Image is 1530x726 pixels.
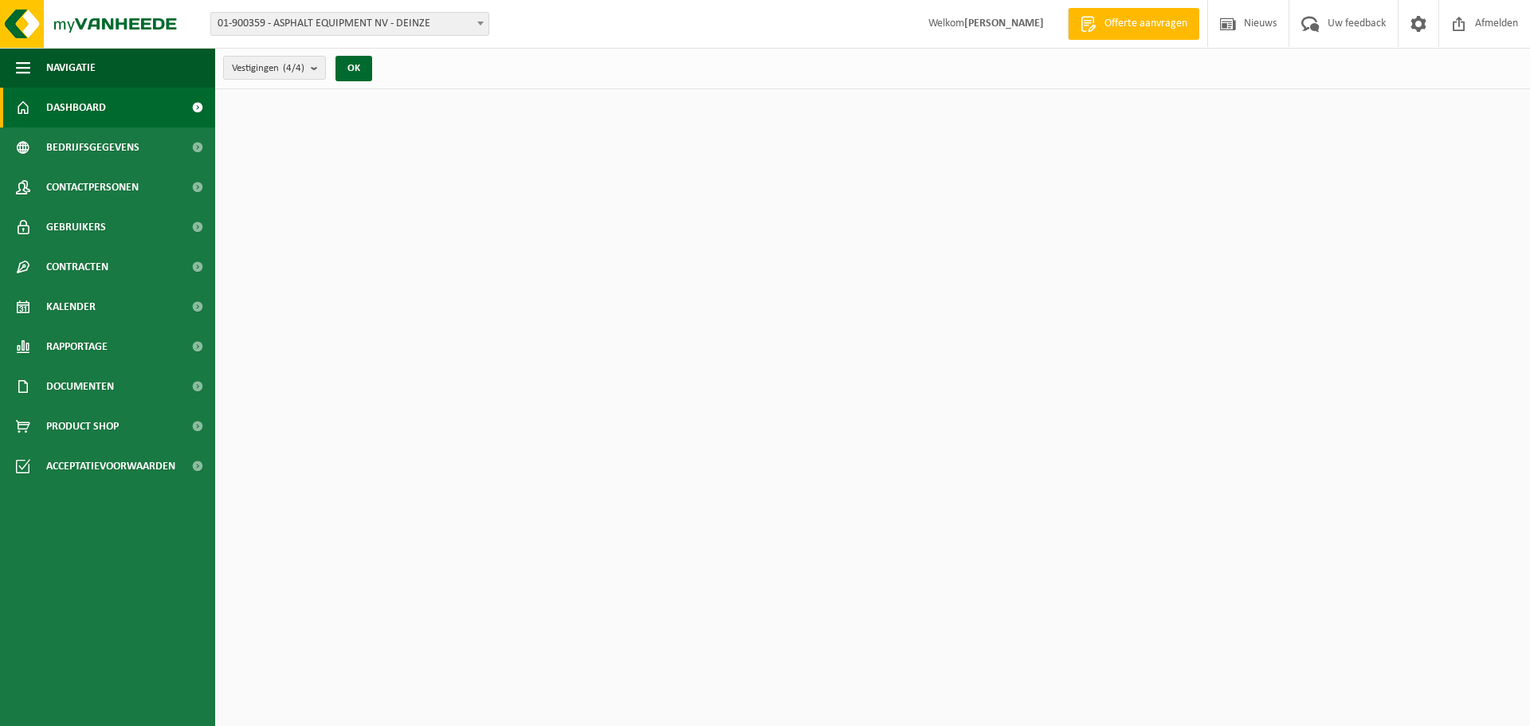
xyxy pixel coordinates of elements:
[1100,16,1191,32] span: Offerte aanvragen
[335,56,372,81] button: OK
[46,327,108,367] span: Rapportage
[211,13,488,35] span: 01-900359 - ASPHALT EQUIPMENT NV - DEINZE
[1068,8,1199,40] a: Offerte aanvragen
[46,446,175,486] span: Acceptatievoorwaarden
[46,167,139,207] span: Contactpersonen
[223,56,326,80] button: Vestigingen(4/4)
[283,63,304,73] count: (4/4)
[46,128,139,167] span: Bedrijfsgegevens
[46,406,119,446] span: Product Shop
[46,287,96,327] span: Kalender
[46,48,96,88] span: Navigatie
[46,247,108,287] span: Contracten
[964,18,1044,29] strong: [PERSON_NAME]
[46,367,114,406] span: Documenten
[210,12,489,36] span: 01-900359 - ASPHALT EQUIPMENT NV - DEINZE
[46,88,106,128] span: Dashboard
[232,57,304,80] span: Vestigingen
[46,207,106,247] span: Gebruikers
